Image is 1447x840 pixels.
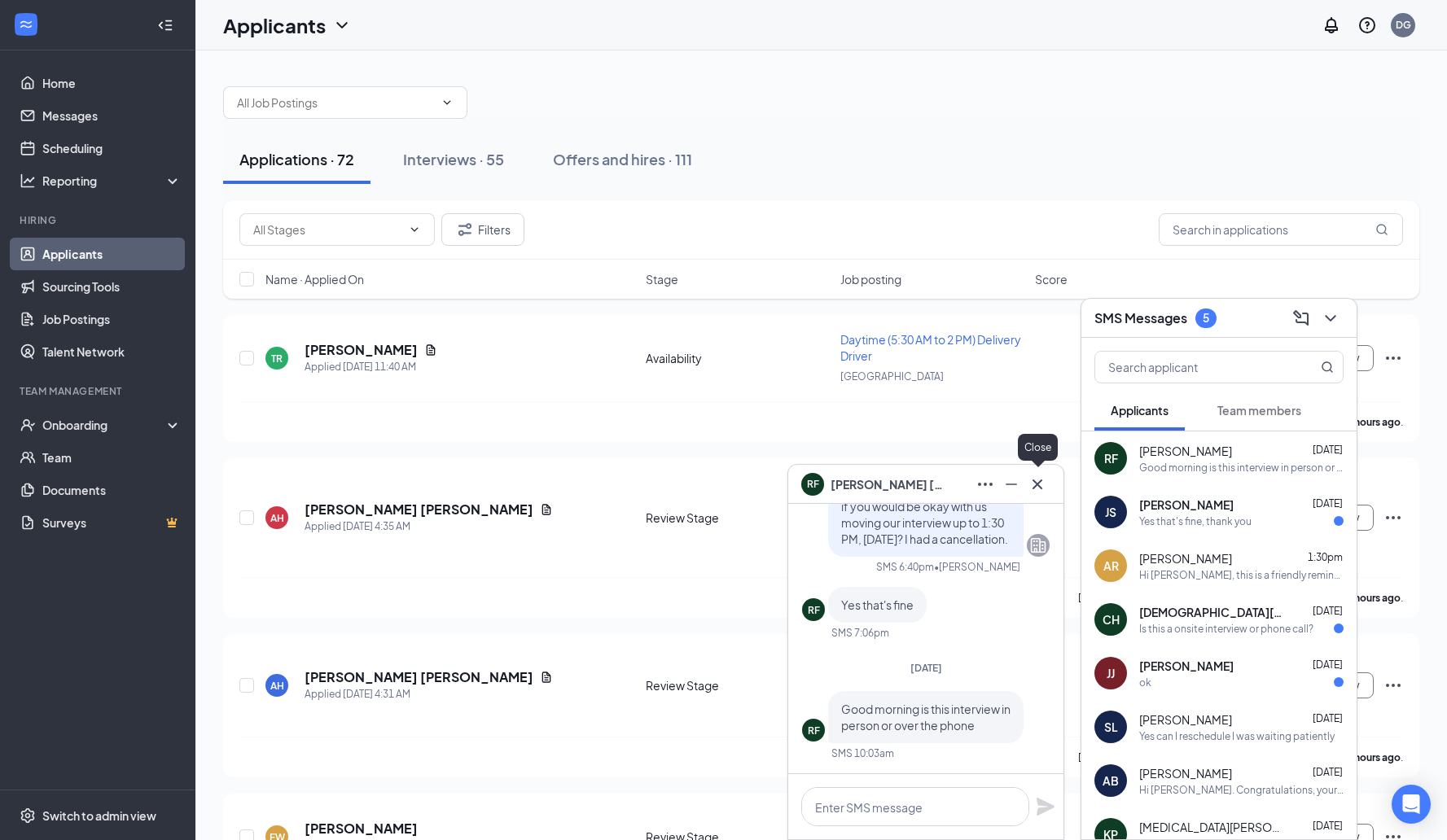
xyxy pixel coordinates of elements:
div: Hi [PERSON_NAME]. Congratulations, your meeting with [DEMOGRAPHIC_DATA]-fil-A for [DEMOGRAPHIC_DA... [1139,783,1344,797]
span: [PERSON_NAME] [1139,443,1232,459]
a: SurveysCrown [42,506,182,539]
svg: ChevronDown [441,96,454,109]
span: [DATE] [1313,658,1343,671]
a: Home [42,67,182,99]
span: Job posting [840,271,901,287]
svg: Filter [455,220,475,239]
div: DG [1396,18,1411,32]
button: Cross [1024,471,1050,497]
span: [PERSON_NAME] [PERSON_NAME] [831,475,945,493]
svg: Ellipses [1383,508,1403,527]
div: Interviews · 55 [403,149,504,169]
div: ok [1139,676,1151,689]
svg: Collapse [157,17,173,33]
a: Scheduling [42,132,182,164]
span: [DATE] [1313,820,1343,832]
svg: ChevronDown [408,223,421,236]
div: Applied [DATE] 11:40 AM [305,359,437,375]
span: Score [1035,271,1068,287]
span: Daytime (5:30 AM to 2 PM) Delivery Driver [840,332,1021,363]
span: 1:30pm [1308,551,1343,563]
input: All Stages [253,221,401,238]
button: ComposeMessage [1288,305,1314,331]
div: Good morning is this interview in person or over the phone [1139,461,1344,475]
div: Applied [DATE] 4:35 AM [305,518,553,535]
a: Team [42,441,182,474]
a: Messages [42,99,182,132]
div: Applied [DATE] 4:31 AM [305,686,553,702]
div: JJ [1107,665,1115,681]
div: SMS 6:40pm [876,560,934,574]
button: ChevronDown [1318,305,1344,331]
div: TR [271,352,283,365]
span: [MEDICAL_DATA][PERSON_NAME] [1139,819,1286,835]
span: [DEMOGRAPHIC_DATA][PERSON_NAME] [1139,604,1286,620]
span: [PERSON_NAME] [1139,550,1232,567]
div: AH [270,679,284,693]
h5: [PERSON_NAME] [PERSON_NAME] [305,668,533,686]
p: [PERSON_NAME] [PERSON_NAME] has applied more than . [1078,750,1403,764]
a: Talent Network [42,335,182,368]
svg: Plane [1036,797,1055,816]
span: Yes that's fine [841,597,914,612]
h5: [PERSON_NAME] [305,341,418,359]
svg: ChevronDown [1321,308,1340,328]
h5: [PERSON_NAME] [305,820,418,838]
svg: Document [540,503,553,516]
span: [DATE] [1313,444,1343,456]
span: [GEOGRAPHIC_DATA] [840,370,944,383]
div: Is this a onsite interview or phone call? [1139,622,1313,636]
a: Documents [42,474,182,506]
a: Applicants [42,238,182,270]
svg: Notifications [1322,15,1341,35]
input: Search in applications [1159,213,1403,246]
span: [PERSON_NAME] [1139,711,1232,728]
div: RF [808,724,820,737]
span: [DATE] [1313,712,1343,724]
div: Open Intercom Messenger [1392,785,1431,824]
div: Team Management [20,384,178,398]
span: [PERSON_NAME] [1139,765,1232,781]
div: SL [1104,719,1118,735]
div: Review Stage [646,510,831,526]
span: [DATE] [1313,766,1343,778]
button: Ellipses [972,471,998,497]
h5: [PERSON_NAME] [PERSON_NAME] [305,501,533,518]
svg: Settings [20,807,36,824]
h3: SMS Messages [1094,309,1187,327]
svg: Ellipses [1383,348,1403,368]
svg: MagnifyingGlass [1321,361,1334,374]
div: 5 [1203,311,1209,325]
button: Filter Filters [441,213,524,246]
div: Onboarding [42,417,168,433]
input: All Job Postings [237,94,434,112]
h1: Applicants [223,11,326,39]
div: SMS 7:06pm [831,626,889,640]
div: Yes can I reschedule I was waiting patiently [1139,729,1335,743]
div: Yes that's fine, thank you [1139,514,1252,528]
div: AR [1103,558,1119,574]
div: CH [1103,611,1120,628]
svg: WorkstreamLogo [18,16,34,33]
div: Availability [646,350,831,366]
p: [PERSON_NAME] [PERSON_NAME] has applied more than . [1078,591,1403,605]
svg: Ellipses [1383,676,1403,695]
b: 9 hours ago [1347,751,1401,763]
div: Hiring [20,213,178,227]
div: JS [1105,504,1116,520]
svg: Analysis [20,173,36,189]
span: [PERSON_NAME] [1139,658,1234,674]
span: [DATE] [1313,605,1343,617]
a: Sourcing Tools [42,270,182,303]
div: RF [808,603,820,617]
span: Applicants [1111,403,1169,418]
span: [PERSON_NAME] [1139,497,1234,513]
span: Good morning is this interview in person or over the phone [841,702,1011,733]
div: Close [1018,434,1058,461]
svg: QuestionInfo [1357,15,1377,35]
svg: Cross [1028,475,1047,494]
button: Minimize [998,471,1024,497]
div: RF [1104,450,1118,466]
div: Switch to admin view [42,807,156,824]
